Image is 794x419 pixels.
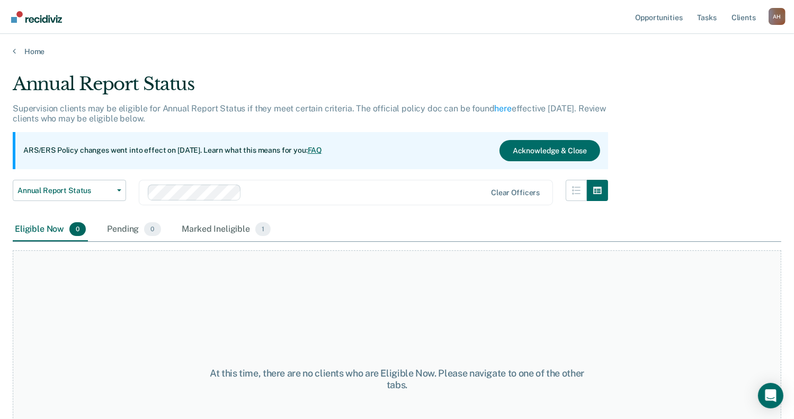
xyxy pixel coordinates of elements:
div: A H [769,8,786,25]
div: Annual Report Status [13,73,608,103]
p: ARS/ERS Policy changes went into effect on [DATE]. Learn what this means for you: [23,145,322,156]
a: FAQ [308,146,323,154]
button: Annual Report Status [13,180,126,201]
a: here [495,103,512,114]
button: Acknowledge & Close [499,140,600,161]
div: Open Intercom Messenger [758,383,783,408]
div: Pending0 [105,218,163,241]
div: At this time, there are no clients who are Eligible Now. Please navigate to one of the other tabs. [205,368,589,390]
img: Recidiviz [11,11,62,23]
span: 1 [255,222,271,236]
a: Home [13,47,781,56]
div: Clear officers [491,188,540,197]
span: 0 [144,222,160,236]
div: Marked Ineligible1 [180,218,273,241]
p: Supervision clients may be eligible for Annual Report Status if they meet certain criteria. The o... [13,103,606,124]
div: Eligible Now0 [13,218,88,241]
span: 0 [69,222,86,236]
span: Annual Report Status [17,186,113,195]
button: Profile dropdown button [769,8,786,25]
